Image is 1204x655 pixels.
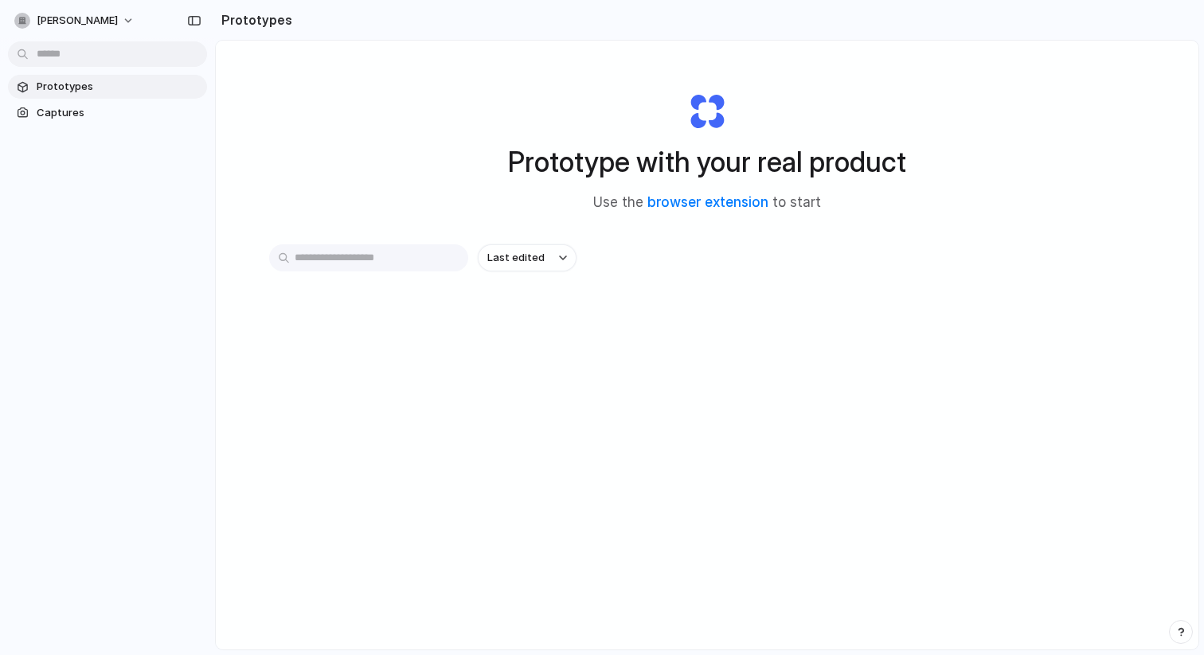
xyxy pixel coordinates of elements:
button: [PERSON_NAME] [8,8,143,33]
a: Captures [8,101,207,125]
h2: Prototypes [215,10,292,29]
span: Last edited [487,250,545,266]
span: Prototypes [37,79,201,95]
a: browser extension [647,194,768,210]
h1: Prototype with your real product [508,141,906,183]
a: Prototypes [8,75,207,99]
span: Captures [37,105,201,121]
span: [PERSON_NAME] [37,13,118,29]
button: Last edited [478,244,577,271]
span: Use the to start [593,193,821,213]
